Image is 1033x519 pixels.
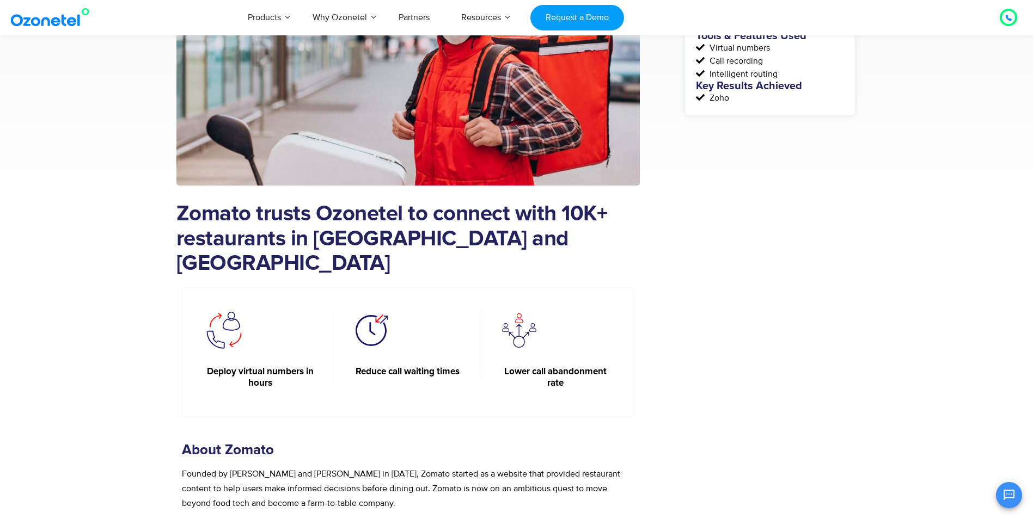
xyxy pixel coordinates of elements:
[498,310,539,351] img: distribute
[707,91,729,104] span: Zoho
[204,367,317,389] h6: Deploy virtual numbers in hours
[176,202,640,276] h1: Zomato trusts Ozonetel to connect with 10K+ restaurants in [GEOGRAPHIC_DATA] and [GEOGRAPHIC_DATA]
[351,367,464,378] h6: Reduce call waiting times
[182,468,620,509] span: Founded by [PERSON_NAME] and [PERSON_NAME] in [DATE], Zomato started as a website that provided r...
[498,367,613,389] h6: Lower call abandonment rate
[351,310,392,351] img: time based routing
[530,5,624,30] a: Request a Demo
[707,54,763,67] span: Call recording
[707,67,778,81] span: Intelligent routing
[204,310,245,351] img: skill-routing
[696,81,844,91] h5: Key Results Achieved
[996,482,1022,508] button: Open chat
[182,443,274,457] strong: About Zomato
[696,30,844,41] h5: Tools & Features Used
[707,41,770,54] span: Virtual numbers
